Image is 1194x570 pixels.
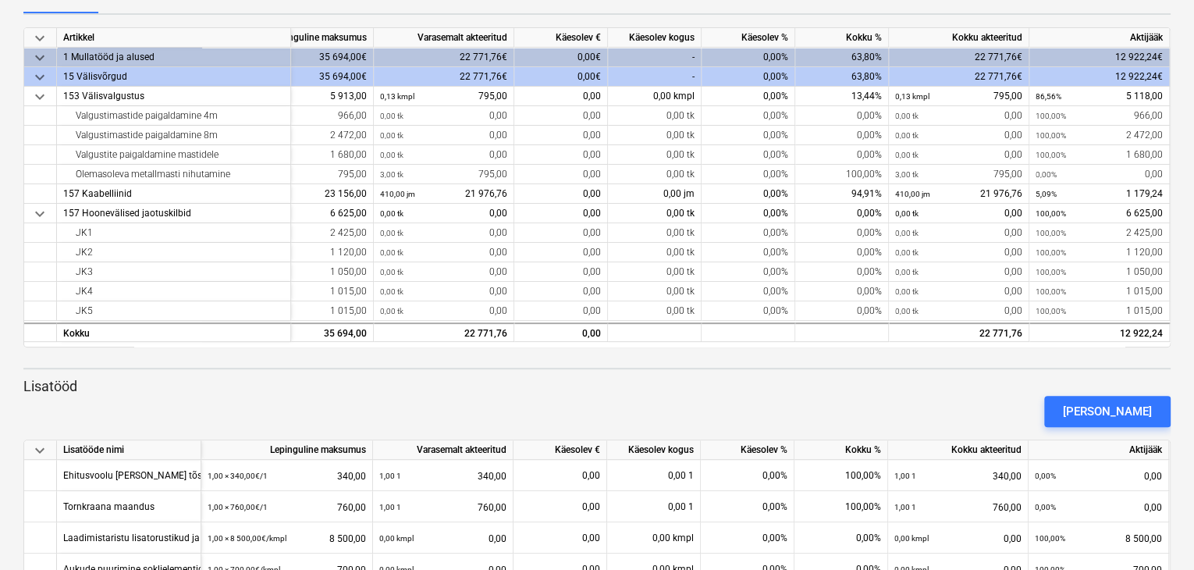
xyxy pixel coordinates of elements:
div: 0,00 [895,301,1022,321]
small: 0,00 tk [380,307,403,315]
div: 0,00% [795,223,889,243]
small: 0,00 tk [895,112,919,120]
div: 0,00% [702,223,795,243]
div: Olemasoleva metallmasti nihutamine [63,165,284,184]
div: 100,00% [795,165,889,184]
div: 22 771,76€ [889,67,1029,87]
small: 410,00 jm [895,190,930,198]
div: JK4 [63,282,284,301]
div: Valgustimastide paigaldamine 4m [63,106,284,126]
div: Laadimistaristu lisatorustikud ja täiendavad lisatorustikud koos lahtikaevamisega [63,522,410,553]
div: 0,00% [702,301,795,321]
div: 0,00% [702,184,795,204]
div: 0,00 [895,145,1022,165]
div: 157 Hoonevälised jaotuskilbid [63,204,284,223]
div: 0,00 tk [608,106,702,126]
div: 0,00 jm [608,184,702,204]
div: 8 500,00 [208,522,366,554]
div: 0,00 kmpl [607,522,701,554]
div: 0,00 [895,106,1022,126]
div: 0,00 kmpl [608,87,702,106]
small: 0,00% [1035,503,1056,511]
div: 0,00% [795,106,889,126]
small: 0,00 tk [895,151,919,159]
div: Aktijääk [1029,440,1169,460]
div: 0,00 [895,126,1022,145]
small: 100,00% [1036,131,1066,140]
div: 6 625,00 [1036,204,1163,223]
small: 0,13 kmpl [895,92,929,101]
span: keyboard_arrow_down [30,29,49,48]
span: keyboard_arrow_down [30,87,49,106]
small: 0,00 tk [895,229,919,237]
div: 0,00 [380,282,507,301]
div: 0,00% [702,204,795,223]
div: 0,00 tk [608,204,702,223]
div: Käesolev € [514,28,608,48]
div: 153 Välisvalgustus [63,87,284,106]
div: Kokku % [795,28,889,48]
small: 0,00% [1035,472,1056,480]
div: 0,00 tk [608,262,702,282]
div: 13,44% [795,87,889,106]
div: Tornkraana maandus [63,491,155,522]
div: 1 Mullatööd ja alused [63,48,284,67]
div: 0,00 [380,243,507,262]
div: Varasemalt akteeritud [373,440,513,460]
div: Ehitusvoolu JK ümber tõstmine [63,460,226,490]
div: 0,00% [795,145,889,165]
div: 22 771,76 [380,324,507,344]
div: 2 472,00 [1036,126,1163,145]
button: [PERSON_NAME] [1044,396,1171,427]
p: Lisatööd [23,377,1171,396]
div: Käesolev € [513,440,607,460]
div: 0,00% [795,262,889,282]
div: 0,00% [702,48,795,67]
small: 1,00 × 340,00€ / 1 [208,472,268,480]
div: Lepinguline maksumus [201,440,373,460]
div: 0,00 [514,126,608,145]
small: 0,00 tk [895,287,919,296]
div: 0,00% [702,165,795,184]
div: 0,00 [520,522,600,554]
div: 340,00 [379,460,506,492]
div: 0,00 [514,322,608,342]
div: 0,00 [514,282,608,301]
div: 0,00 [895,282,1022,301]
small: 1,00 1 [379,472,401,480]
div: Kokku % [794,440,888,460]
div: - [608,67,702,87]
div: 0,00 [520,460,600,491]
span: keyboard_arrow_down [30,68,49,87]
div: 0,00 [1035,491,1162,523]
span: keyboard_arrow_down [30,205,49,223]
small: 3,00 tk [895,170,919,179]
div: 8 500,00 [1035,522,1162,554]
span: keyboard_arrow_down [30,48,49,67]
small: 0,13 kmpl [380,92,414,101]
div: 1 680,00 [1036,145,1163,165]
div: 340,00 [894,460,1022,492]
div: 2 425,00 [1036,223,1163,243]
div: 0,00 1 [607,460,701,491]
div: 0,00% [701,491,794,522]
div: Lisatööde nimi [57,440,201,460]
div: 63,80% [795,48,889,67]
small: 0,00 tk [380,287,403,296]
div: 0,00% [702,126,795,145]
div: 0,00% [795,243,889,262]
small: 0,00 tk [895,131,919,140]
div: 795,00 [380,165,507,184]
div: 0,00% [795,126,889,145]
small: 0,00 tk [380,248,403,257]
div: JK5 [63,301,284,321]
small: 1,00 1 [894,503,916,511]
div: 22 771,76€ [374,48,514,67]
div: 0,00 [380,223,507,243]
small: 100,00% [1036,268,1066,276]
div: 795,00 [380,87,507,106]
small: 0,00 tk [380,229,403,237]
div: 1 050,00 [1036,262,1163,282]
div: 1 015,00 [1036,282,1163,301]
div: 0,00% [702,262,795,282]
